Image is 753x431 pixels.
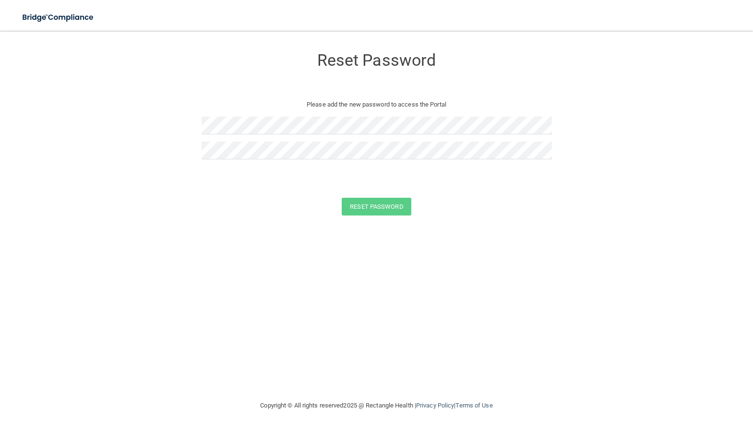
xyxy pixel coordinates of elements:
div: Copyright © All rights reserved 2025 @ Rectangle Health | | [202,390,552,421]
button: Reset Password [342,198,411,215]
a: Terms of Use [455,402,492,409]
p: Please add the new password to access the Portal [209,99,545,110]
h3: Reset Password [202,51,552,69]
img: bridge_compliance_login_screen.278c3ca4.svg [14,8,103,27]
a: Privacy Policy [416,402,454,409]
